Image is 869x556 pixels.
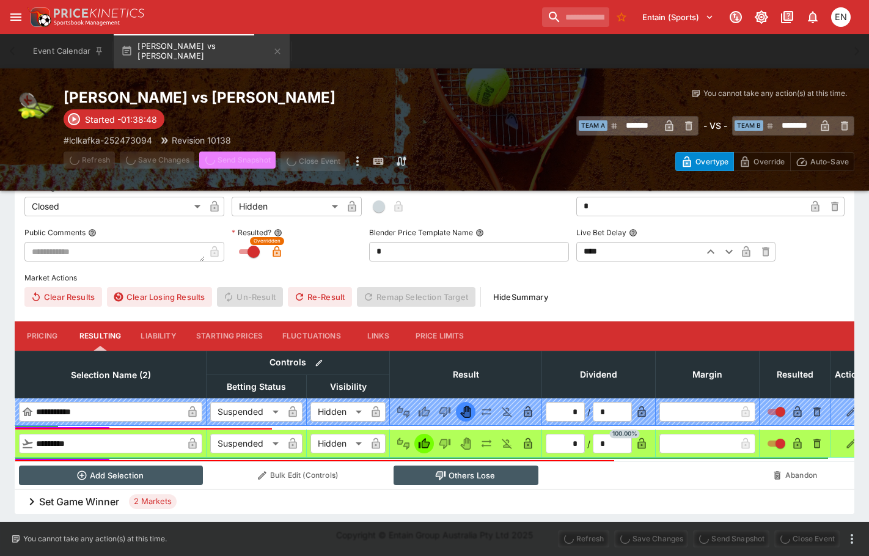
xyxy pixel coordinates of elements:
[576,227,626,238] p: Live Bet Delay
[24,269,845,287] label: Market Actions
[394,402,413,422] button: Not Set
[15,88,54,127] img: tennis.png
[129,496,177,508] span: 2 Markets
[475,229,484,237] button: Blender Price Template Name
[542,351,656,398] th: Dividend
[754,155,785,168] p: Override
[703,88,847,99] p: You cannot take any action(s) at this time.
[274,229,282,237] button: Resulted?
[763,466,827,485] button: Abandon
[477,402,496,422] button: Push
[831,7,851,27] div: Eamon Nunn
[656,351,760,398] th: Margin
[802,6,824,28] button: Notifications
[579,120,607,131] span: Team A
[610,430,640,438] span: 100.00%
[827,4,854,31] button: Eamon Nunn
[390,351,542,398] th: Result
[414,434,434,453] button: Win
[587,406,590,419] div: /
[24,227,86,238] p: Public Comments
[310,402,366,422] div: Hidden
[64,88,525,107] h2: Copy To Clipboard
[351,321,406,351] button: Links
[369,227,473,238] p: Blender Price Template Name
[210,434,283,453] div: Suspended
[635,7,721,27] button: Select Tenant
[725,6,747,28] button: Connected to PK
[456,402,475,422] button: Void
[114,34,290,68] button: [PERSON_NAME] vs [PERSON_NAME]
[486,287,555,307] button: HideSummary
[24,197,205,216] div: Closed
[406,321,474,351] button: Price Limits
[350,152,365,171] button: more
[107,287,212,307] button: Clear Losing Results
[760,351,831,398] th: Resulted
[695,155,728,168] p: Overtype
[477,434,496,453] button: Push
[210,402,283,422] div: Suspended
[213,379,299,394] span: Betting Status
[172,134,231,147] p: Revision 10138
[310,434,366,453] div: Hidden
[5,6,27,28] button: open drawer
[64,134,152,147] p: Copy To Clipboard
[217,287,282,307] span: Un-Result
[703,119,727,132] h6: - VS -
[497,402,517,422] button: Eliminated In Play
[24,287,102,307] button: Clear Results
[394,466,538,485] button: Others Lose
[435,434,455,453] button: Lose
[131,321,186,351] button: Liability
[15,321,70,351] button: Pricing
[207,351,390,375] th: Controls
[675,152,734,171] button: Overtype
[317,379,380,394] span: Visibility
[311,355,327,371] button: Bulk edit
[39,496,119,508] h6: Set Game Winner
[27,5,51,29] img: PriceKinetics Logo
[210,466,386,485] button: Bulk Edit (Controls)
[414,402,434,422] button: Win
[435,402,455,422] button: Lose
[54,9,144,18] img: PriceKinetics
[542,7,609,27] input: search
[254,237,280,245] span: Overridden
[19,466,203,485] button: Add Selection
[790,152,854,171] button: Auto-Save
[232,197,343,216] div: Hidden
[394,434,413,453] button: Not Set
[273,321,351,351] button: Fluctuations
[23,533,167,544] p: You cannot take any action(s) at this time.
[70,321,131,351] button: Resulting
[26,34,111,68] button: Event Calendar
[186,321,273,351] button: Starting Prices
[735,120,763,131] span: Team B
[232,227,271,238] p: Resulted?
[675,152,854,171] div: Start From
[57,368,164,382] span: Selection Name (2)
[587,437,590,450] div: /
[733,152,790,171] button: Override
[776,6,798,28] button: Documentation
[750,6,772,28] button: Toggle light/dark mode
[629,229,637,237] button: Live Bet Delay
[612,7,631,27] button: No Bookmarks
[810,155,849,168] p: Auto-Save
[845,532,859,546] button: more
[288,287,352,307] button: Re-Result
[497,434,517,453] button: Eliminated In Play
[54,20,120,26] img: Sportsbook Management
[85,113,157,126] p: Started -01:38:48
[456,434,475,453] button: Void
[88,229,97,237] button: Public Comments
